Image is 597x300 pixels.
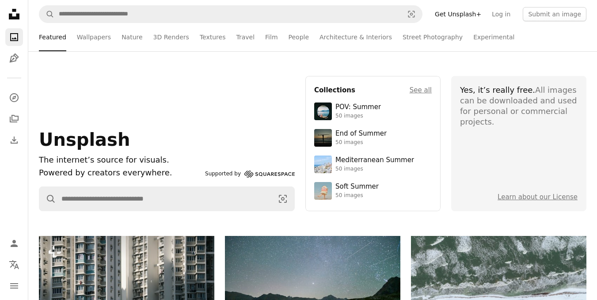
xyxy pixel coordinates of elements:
[314,156,332,173] img: premium_photo-1688410049290-d7394cc7d5df
[265,23,278,51] a: Film
[430,7,487,21] a: Get Unsplash+
[335,139,387,146] div: 50 images
[314,129,432,147] a: End of Summer50 images
[5,28,23,46] a: Photos
[335,129,387,138] div: End of Summer
[460,85,535,95] span: Yes, it’s really free.
[460,85,578,127] div: All images can be downloaded and used for personal or commercial projects.
[5,131,23,149] a: Download History
[314,129,332,147] img: premium_photo-1754398386796-ea3dec2a6302
[314,103,332,120] img: premium_photo-1753820185677-ab78a372b033
[5,89,23,106] a: Explore
[39,289,214,296] a: Tall apartment buildings with many windows and balconies.
[200,23,226,51] a: Textures
[39,6,54,23] button: Search Unsplash
[335,192,379,199] div: 50 images
[498,193,578,201] a: Learn about our License
[5,110,23,128] a: Collections
[39,129,130,150] span: Unsplash
[122,23,142,51] a: Nature
[289,23,309,51] a: People
[39,186,295,211] form: Find visuals sitewide
[314,156,432,173] a: Mediterranean Summer50 images
[5,49,23,67] a: Illustrations
[77,23,111,51] a: Wallpapers
[39,187,56,211] button: Search Unsplash
[473,23,514,51] a: Experimental
[39,5,422,23] form: Find visuals sitewide
[314,182,332,200] img: premium_photo-1749544311043-3a6a0c8d54af
[335,182,379,191] div: Soft Summer
[5,256,23,273] button: Language
[314,182,432,200] a: Soft Summer50 images
[271,187,294,211] button: Visual search
[314,85,355,95] h4: Collections
[5,235,23,252] a: Log in / Sign up
[236,23,255,51] a: Travel
[335,113,381,120] div: 50 images
[319,23,392,51] a: Architecture & Interiors
[403,23,463,51] a: Street Photography
[335,103,381,112] div: POV: Summer
[5,277,23,295] button: Menu
[314,103,432,120] a: POV: Summer50 images
[401,6,422,23] button: Visual search
[335,156,414,165] div: Mediterranean Summer
[410,85,432,95] a: See all
[39,154,202,167] h1: The internet’s source for visuals.
[39,167,202,179] p: Powered by creators everywhere.
[205,169,295,179] a: Supported by
[153,23,189,51] a: 3D Renders
[225,290,400,298] a: Starry night sky over a calm mountain lake
[335,166,414,173] div: 50 images
[523,7,586,21] button: Submit an image
[487,7,516,21] a: Log in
